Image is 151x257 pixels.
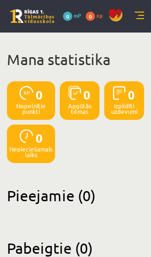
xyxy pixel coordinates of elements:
span: 0 [86,12,95,21]
span: 0 [36,129,43,146]
h2: Pieejamie (0) [7,186,144,204]
span: 0 [36,86,43,103]
h2: Pabeigtie (0) [7,239,144,257]
a: Rīgas 1. Tālmācības vidusskola [10,9,54,23]
p: Izpildīti uzdevumi [107,103,142,114]
img: icon-xp-0682a9bc20223a9ccc6f5883a126b849a74cddfe5390d2b41b4391c66f2066e7.svg [19,86,33,100]
p: Apgūtās tēmas [62,103,97,114]
img: icon-completed-tasks-ad58ae20a441b2904462921112bc710f1caf180af7a3daa7317a5a94f2d26646.svg [113,86,126,100]
span: xp [96,12,102,19]
p: Nepieciešamais laiks [9,146,53,158]
span: 0 [63,12,72,21]
span: mP [74,12,81,19]
span: 0 [128,86,135,103]
img: icon-clock-7be60019b62300814b6bd22b8e044499b485619524d84068768e800edab66f18.svg [19,129,33,143]
p: Nopelnītie punkti [9,103,53,114]
h1: Mana statistika [7,50,144,69]
a: 0 xp [86,12,107,19]
img: icon-learned-topics-4a711ccc23c960034f471b6e78daf4a3bad4a20eaf4de84257b87e66633f6470.svg [69,86,81,100]
span: 0 [83,86,91,103]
